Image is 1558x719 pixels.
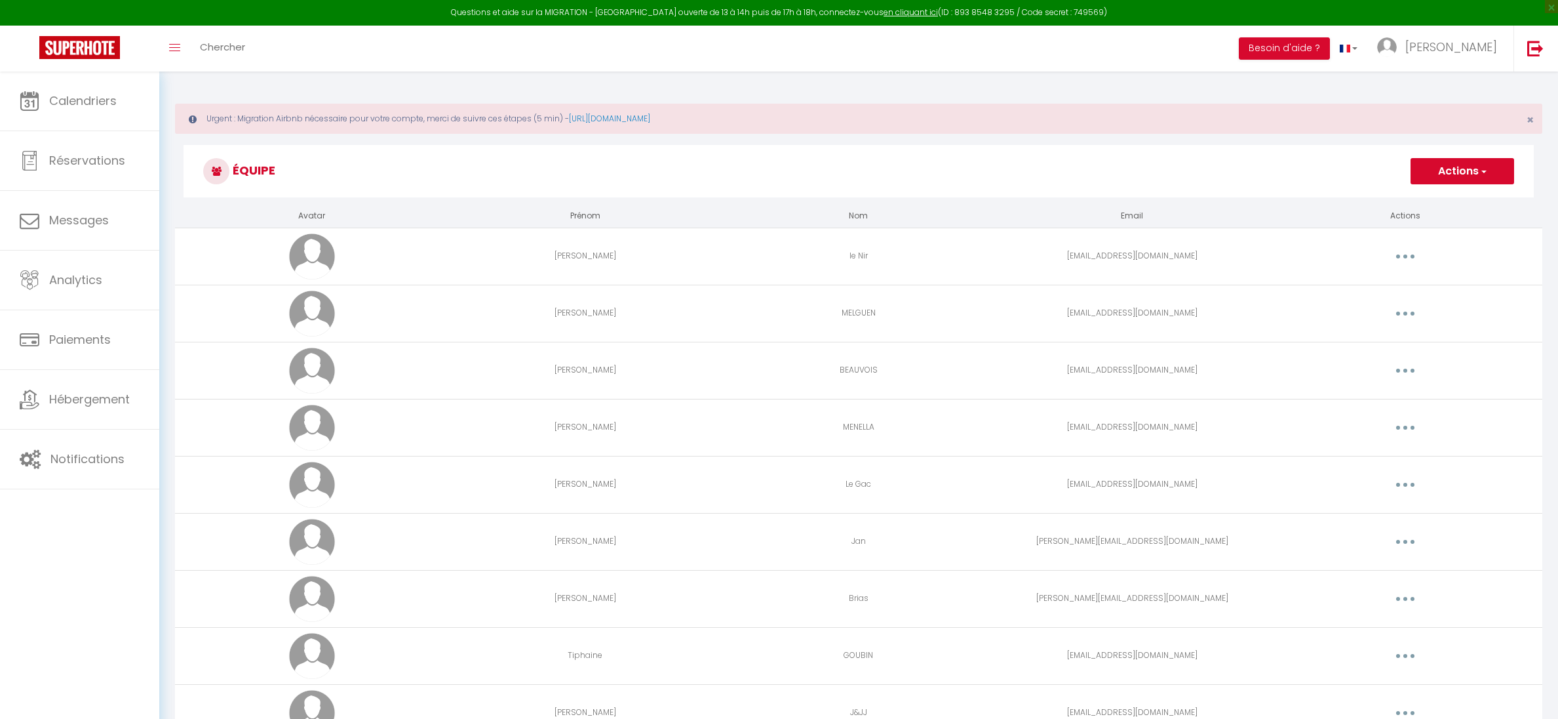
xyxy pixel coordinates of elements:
td: [PERSON_NAME] [448,342,722,399]
span: × [1527,112,1534,128]
span: Calendriers [49,92,117,109]
a: Chercher [190,26,255,72]
td: Jan [722,513,995,570]
th: Nom [722,205,995,228]
img: avatar.png [289,405,335,451]
img: avatar.png [289,519,335,565]
span: [PERSON_NAME] [1405,39,1497,55]
th: Prénom [448,205,722,228]
img: avatar.png [289,462,335,508]
td: [PERSON_NAME][EMAIL_ADDRESS][DOMAIN_NAME] [996,570,1269,627]
img: avatar.png [289,576,335,622]
img: avatar.png [289,633,335,679]
td: [EMAIL_ADDRESS][DOMAIN_NAME] [996,342,1269,399]
span: Analytics [49,272,102,288]
td: [PERSON_NAME] [448,285,722,342]
img: Super Booking [39,36,120,59]
td: le Nir [722,228,995,285]
td: [EMAIL_ADDRESS][DOMAIN_NAME] [996,399,1269,456]
a: en cliquant ici [884,7,938,18]
td: [PERSON_NAME] [448,456,722,513]
th: Avatar [175,205,448,228]
button: Actions [1411,158,1514,184]
th: Email [996,205,1269,228]
span: Paiements [49,331,111,348]
button: Besoin d'aide ? [1239,37,1330,60]
td: [EMAIL_ADDRESS][DOMAIN_NAME] [996,456,1269,513]
span: Messages [49,212,109,228]
img: ... [1377,37,1397,57]
a: [URL][DOMAIN_NAME] [569,113,650,124]
img: avatar.png [289,348,335,394]
img: avatar.png [289,234,335,279]
span: Notifications [50,451,125,467]
a: ... [PERSON_NAME] [1367,26,1513,72]
td: [PERSON_NAME] [448,399,722,456]
td: GOUBIN [722,627,995,684]
h3: Équipe [184,145,1534,197]
td: [EMAIL_ADDRESS][DOMAIN_NAME] [996,285,1269,342]
td: BEAUVOIS [722,342,995,399]
td: Tiphaine [448,627,722,684]
td: MELGUEN [722,285,995,342]
div: Urgent : Migration Airbnb nécessaire pour votre compte, merci de suivre ces étapes (5 min) - [175,104,1542,134]
td: Brias [722,570,995,627]
td: [PERSON_NAME] [448,513,722,570]
img: logout [1527,40,1544,56]
iframe: LiveChat chat widget [1503,664,1558,719]
td: [EMAIL_ADDRESS][DOMAIN_NAME] [996,228,1269,285]
td: [PERSON_NAME] [448,228,722,285]
td: [PERSON_NAME][EMAIL_ADDRESS][DOMAIN_NAME] [996,513,1269,570]
th: Actions [1269,205,1542,228]
button: Close [1527,114,1534,126]
span: Chercher [200,40,245,54]
td: MENELLA [722,399,995,456]
td: Le Gac [722,456,995,513]
td: [PERSON_NAME] [448,570,722,627]
span: Réservations [49,152,125,169]
td: [EMAIL_ADDRESS][DOMAIN_NAME] [996,627,1269,684]
span: Hébergement [49,391,130,407]
img: avatar.png [289,291,335,337]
